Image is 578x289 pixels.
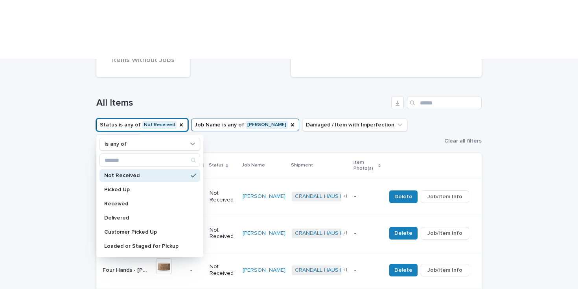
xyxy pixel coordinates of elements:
[421,264,469,276] button: Job/Item Info
[242,161,265,170] p: Job Name
[104,173,188,178] p: Not Received
[96,97,388,109] h1: All Items
[354,267,380,274] p: -
[394,193,412,201] span: Delete
[427,266,462,274] span: Job/Item Info
[210,190,236,203] p: Not Received
[295,230,396,237] a: CRANDALL HAUS | TDC Delivery | 25051
[104,201,188,207] p: Received
[243,267,285,274] a: [PERSON_NAME]
[389,227,418,240] button: Delete
[427,193,462,201] span: Job/Item Info
[441,135,482,147] button: Clear all filters
[110,56,177,73] div: Items Without Jobs
[389,264,418,276] button: Delete
[394,229,412,237] span: Delete
[291,161,313,170] p: Shipment
[295,267,409,274] a: CRANDALL HAUS | Inbound Shipment | 24555
[421,190,469,203] button: Job/Item Info
[407,97,482,109] input: Search
[354,193,380,200] p: -
[104,229,188,235] p: Customer Picked Up
[103,265,151,274] p: Four Hands - Caya Coffee Table | 74968
[209,161,224,170] p: Status
[96,215,482,252] tr: CB2 - [PERSON_NAME] 80in Dark Brown Ash Wood Console Table | 75679CB2 - [PERSON_NAME] 80in Dark B...
[96,252,482,289] tr: Four Hands - [PERSON_NAME] Coffee Table | 74968Four Hands - [PERSON_NAME] Coffee Table | 74968 -N...
[210,263,236,277] p: Not Received
[96,119,188,131] button: Status
[104,243,188,249] p: Loaded or Staged for Pickup
[394,266,412,274] span: Delete
[96,178,482,215] tr: CB2 - Flatform Charcoal Bird Bath Top 400533 | 71195CB2 - Flatform Charcoal Bird Bath Top 400533 ...
[295,193,409,200] a: CRANDALL HAUS | Inbound Shipment | 23544
[210,227,236,240] p: Not Received
[444,138,482,144] span: Clear all filters
[243,230,285,237] a: [PERSON_NAME]
[353,158,376,173] p: Item Photo(s)
[190,267,203,274] p: -
[105,141,127,148] p: is any of
[104,215,188,221] p: Delivered
[191,119,299,131] button: Job Name
[100,154,200,166] input: Search
[354,230,380,237] p: -
[302,119,407,131] button: Damaged / Item with Imperfection
[343,231,347,236] span: + 1
[427,229,462,237] span: Job/Item Info
[343,194,347,199] span: + 1
[389,190,418,203] button: Delete
[343,268,347,273] span: + 1
[96,134,142,147] button: Inspected?
[99,154,200,167] div: Search
[243,193,285,200] a: [PERSON_NAME]
[421,227,469,240] button: Job/Item Info
[104,187,188,192] p: Picked Up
